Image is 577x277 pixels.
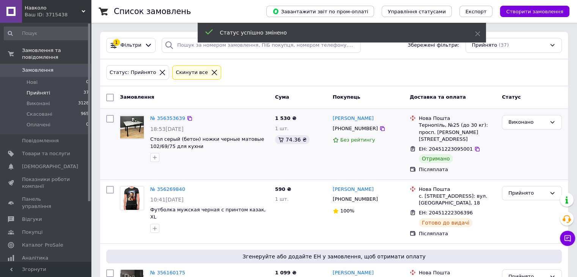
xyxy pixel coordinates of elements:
a: Футболка мужская черная с принтом казак, XL [150,207,266,220]
a: [PERSON_NAME] [333,115,374,122]
div: Виконано [508,118,546,126]
span: Відгуки [22,216,42,223]
span: ЕН: 20451222306396 [419,210,473,216]
span: Скасовані [27,111,52,118]
span: Cума [275,94,289,100]
span: Без рейтингу [340,137,375,143]
span: 1 530 ₴ [275,115,296,121]
button: Створити замовлення [500,6,569,17]
span: Замовлення [120,94,154,100]
span: Нові [27,79,38,86]
input: Пошук за номером замовлення, ПІБ покупця, номером телефону, Email, номером накладної [162,38,361,53]
div: Післяплата [419,230,496,237]
span: ЕН: 20451223095001 [419,146,473,152]
div: Прийнято [508,189,546,197]
div: Статус: Прийнято [108,69,157,77]
span: Покупець [333,94,360,100]
span: Статус [502,94,521,100]
a: [PERSON_NAME] [333,186,374,193]
input: Пошук [4,27,90,40]
span: [DEMOGRAPHIC_DATA] [22,163,78,170]
span: 0 [86,79,89,86]
a: Створити замовлення [492,8,569,14]
span: Збережені фільтри: [408,42,459,49]
div: [PHONE_NUMBER] [331,194,379,204]
button: Управління статусами [382,6,452,17]
span: Створити замовлення [506,9,563,14]
div: Отримано [419,154,453,163]
span: Фільтри [121,42,141,49]
span: 10:41[DATE] [150,197,184,203]
button: Експорт [459,6,493,17]
div: 1 [113,39,120,46]
span: Каталог ProSale [22,242,63,249]
img: Фото товару [120,116,144,138]
div: [PHONE_NUMBER] [331,124,379,134]
a: № 356160175 [150,270,185,275]
a: Стол серый (бетон) ножки черные матовые 102/69/75 для кухни [150,136,264,149]
span: Прийнято [472,42,497,49]
span: 18:53[DATE] [150,126,184,132]
div: Статус успішно змінено [220,29,456,36]
span: Оплачені [27,121,50,128]
span: Замовлення та повідомлення [22,47,91,61]
div: 74.36 ₴ [275,135,310,144]
span: Завантажити звіт по пром-оплаті [272,8,368,15]
div: Готово до видачі [419,218,473,227]
span: 0 [86,121,89,128]
span: Доставка та оплата [410,94,466,100]
span: Управління статусами [388,9,446,14]
div: Ваш ID: 3715438 [25,11,91,18]
div: Нова Пошта [419,186,496,193]
h1: Список замовлень [114,7,191,16]
span: 590 ₴ [275,186,291,192]
span: Панель управління [22,196,70,209]
button: Чат з покупцем [560,231,575,246]
div: Cкинути все [174,69,209,77]
a: № 356269840 [150,186,185,192]
span: Повідомлення [22,137,59,144]
span: (37) [498,42,509,48]
span: 1 099 ₴ [275,270,296,275]
span: Товари та послуги [22,150,70,157]
span: 1 шт. [275,196,289,202]
div: Нова Пошта [419,269,496,276]
div: Тернопіль, №25 (до 30 кг): просп. [PERSON_NAME][STREET_ADDRESS] [419,122,496,143]
img: Фото товару [120,186,144,210]
span: 3128 [78,100,89,107]
span: Покупці [22,229,42,236]
span: Замовлення [22,67,53,74]
span: Експорт [465,9,487,14]
span: Прийняті [27,90,50,96]
span: 37 [83,90,89,96]
div: Післяплата [419,166,496,173]
span: Навколо [25,5,82,11]
a: [PERSON_NAME] [333,269,374,277]
div: Нова Пошта [419,115,496,122]
span: Виконані [27,100,50,107]
span: 965 [81,111,89,118]
a: № 356353639 [150,115,185,121]
span: Згенеруйте або додайте ЕН у замовлення, щоб отримати оплату [109,253,559,260]
button: Завантажити звіт по пром-оплаті [266,6,374,17]
span: Аналітика [22,255,48,261]
span: 100% [340,208,354,214]
span: 1 шт. [275,126,289,131]
a: Фото товару [120,115,144,139]
span: Показники роботи компанії [22,176,70,190]
div: с. [STREET_ADDRESS]: вул. [GEOGRAPHIC_DATA], 18 [419,193,496,206]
